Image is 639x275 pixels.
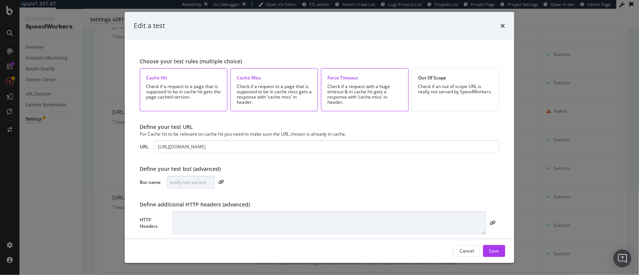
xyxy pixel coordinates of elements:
[146,75,221,81] div: Cache Hit
[489,248,499,254] div: Save
[237,75,312,81] div: Cache Miss
[327,84,402,105] div: Check if a request with a huge timeout & in cache hit gets a response with ‘cache miss’ in header.
[327,75,402,81] div: Force Timeout
[134,21,165,31] div: Edit a test
[140,201,499,208] div: Define additional HTTP headers (advanced)
[501,21,505,31] div: times
[140,58,499,65] div: Choose your test rules (multiple choice)
[237,84,312,105] div: Check if a request to a page that is supposed to be in cache miss gets a response with ‘cache mis...
[125,12,514,263] div: modal
[418,84,493,94] div: Check if an out of scope URL is really not served by SpeedWorkers.
[140,123,499,131] div: Define your test URL
[140,131,499,137] div: For Cache hit to be relevant on cache hit you need to make sure the URL chosen is already in cache.
[140,179,161,185] div: Bot name
[140,143,149,150] div: URL
[483,245,505,257] button: Save
[140,165,499,173] div: Define your test bot (advanced)
[614,250,632,268] div: Ouvrir le Messenger Intercom
[140,217,166,229] div: HTTP Headers
[453,245,480,257] button: Cancel
[418,75,493,81] div: Out Of Scope
[460,248,474,254] div: Cancel
[146,84,221,100] div: Check if a request to a page that is supposed to be in cache hit gets the page cached version.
